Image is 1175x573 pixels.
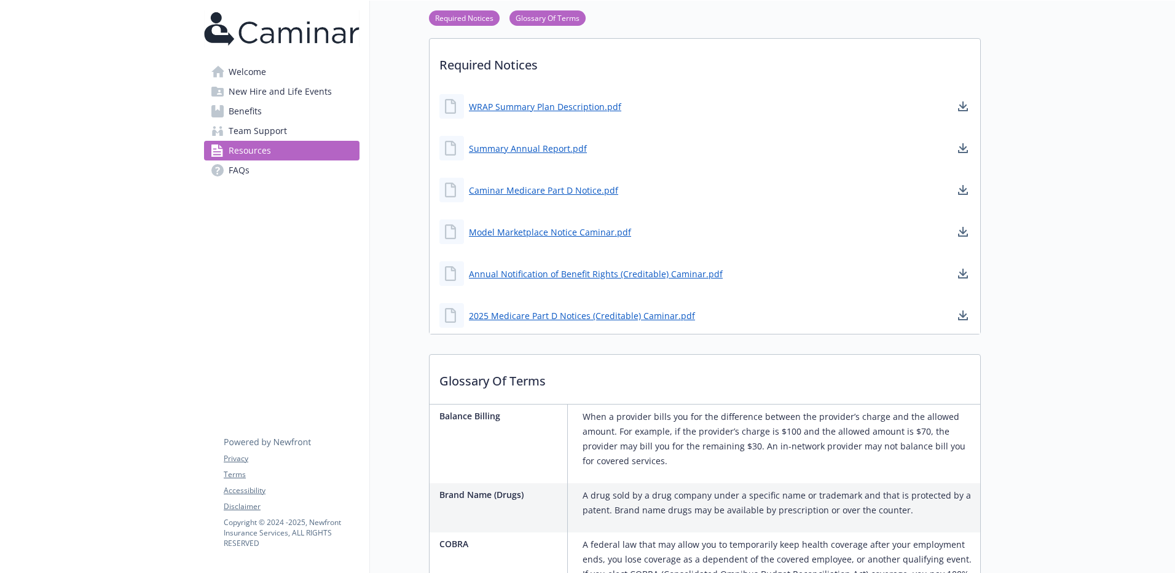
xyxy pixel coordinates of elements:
a: download document [956,99,970,114]
a: download document [956,224,970,239]
p: Copyright © 2024 - 2025 , Newfront Insurance Services, ALL RIGHTS RESERVED [224,517,359,548]
a: Model Marketplace Notice Caminar.pdf [469,226,631,239]
a: download document [956,183,970,197]
a: download document [956,266,970,281]
a: Privacy [224,453,359,464]
a: Accessibility [224,485,359,496]
p: Brand Name (Drugs) [439,488,562,501]
a: Disclaimer [224,501,359,512]
a: Team Support [204,121,360,141]
a: Terms [224,469,359,480]
p: A drug sold by a drug company under a specific name or trademark and that is protected by a paten... [583,488,975,518]
span: Welcome [229,62,266,82]
span: FAQs [229,160,250,180]
a: Annual Notification of Benefit Rights (Creditable) Caminar.pdf [469,267,723,280]
p: Glossary Of Terms [430,355,980,400]
span: Team Support [229,121,287,141]
span: New Hire and Life Events [229,82,332,101]
span: Resources [229,141,271,160]
a: New Hire and Life Events [204,82,360,101]
a: 2025 Medicare Part D Notices (Creditable) Caminar.pdf [469,309,695,322]
a: Glossary Of Terms [509,12,586,23]
a: Benefits [204,101,360,121]
a: Caminar Medicare Part D Notice.pdf [469,184,618,197]
a: FAQs [204,160,360,180]
a: Resources [204,141,360,160]
p: COBRA [439,537,562,550]
a: Required Notices [429,12,500,23]
p: When a provider bills you for the difference between the provider’s charge and the allowed amount... [583,409,975,468]
a: download document [956,141,970,156]
a: Welcome [204,62,360,82]
p: Required Notices [430,39,980,84]
a: download document [956,308,970,323]
p: Balance Billing [439,409,562,422]
a: Summary Annual Report.pdf [469,142,587,155]
a: WRAP Summary Plan Description.pdf [469,100,621,113]
span: Benefits [229,101,262,121]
